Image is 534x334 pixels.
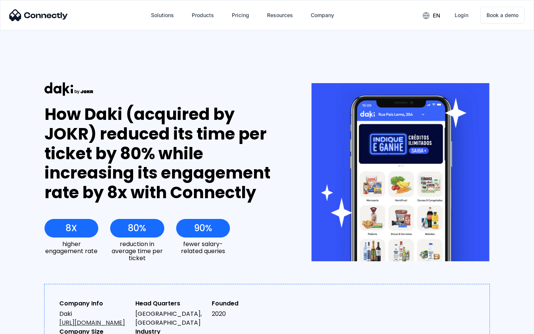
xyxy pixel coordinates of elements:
ul: Language list [15,321,44,331]
a: Book a demo [480,7,525,24]
div: Head Quarters [135,299,205,308]
div: How Daki (acquired by JOKR) reduced its time per ticket by 80% while increasing its engagement ra... [44,105,284,203]
div: Login [455,10,468,20]
a: Login [449,6,474,24]
img: Connectly Logo [9,9,68,21]
aside: Language selected: English [7,321,44,331]
div: en [417,10,446,21]
div: Resources [267,10,293,20]
div: Products [186,6,220,24]
div: Pricing [232,10,249,20]
div: Resources [261,6,299,24]
div: 2020 [212,310,282,318]
div: Solutions [145,6,180,24]
div: Founded [212,299,282,308]
div: higher engagement rate [44,240,98,255]
a: [URL][DOMAIN_NAME] [59,318,125,327]
div: fewer salary-related queries [176,240,230,255]
div: Company [305,6,340,24]
div: reduction in average time per ticket [110,240,164,262]
div: Company Info [59,299,129,308]
div: Products [192,10,214,20]
div: Company [311,10,334,20]
div: 90% [194,223,212,233]
div: [GEOGRAPHIC_DATA], [GEOGRAPHIC_DATA] [135,310,205,327]
div: Daki [59,310,129,327]
div: Solutions [151,10,174,20]
div: 8X [66,223,77,233]
div: en [433,10,440,21]
div: 80% [128,223,146,233]
a: Pricing [226,6,255,24]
